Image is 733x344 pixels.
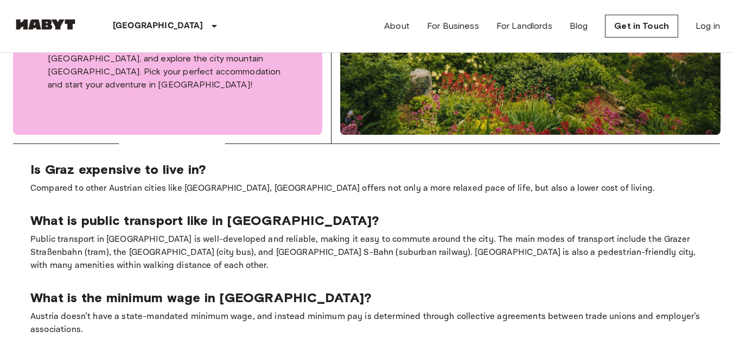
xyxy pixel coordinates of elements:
[570,20,588,33] a: Blog
[30,233,703,272] p: Public transport in [GEOGRAPHIC_DATA] is well-developed and reliable, making it easy to commute a...
[696,20,720,33] a: Log in
[496,20,552,33] a: For Landlords
[30,182,703,195] p: Compared to other Austrian cities like [GEOGRAPHIC_DATA], [GEOGRAPHIC_DATA] offers not only a mor...
[30,290,703,306] p: What is the minimum wage in [GEOGRAPHIC_DATA]?
[30,212,703,229] p: What is public transport like in [GEOGRAPHIC_DATA]?
[605,15,678,37] a: Get in Touch
[384,20,410,33] a: About
[30,161,703,178] p: Is Graz expensive to live in?
[13,19,78,30] img: Habyt
[427,20,479,33] a: For Business
[113,20,203,33] p: [GEOGRAPHIC_DATA]
[30,310,703,336] p: Austria doesn’t have a state-mandated minimum wage, and instead minimum pay is determined through...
